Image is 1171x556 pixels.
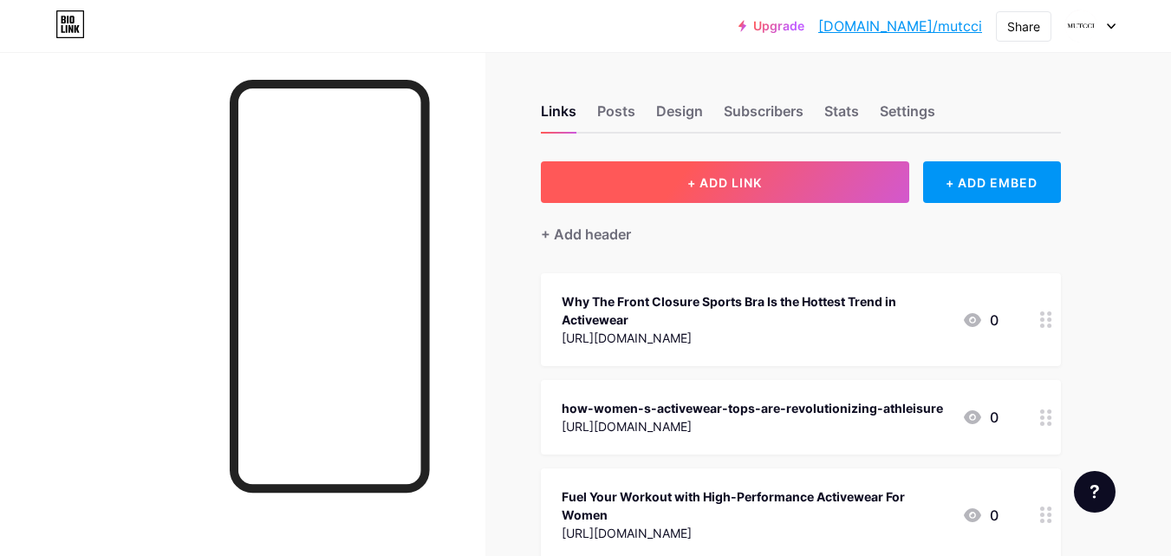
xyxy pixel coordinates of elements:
img: Mutcci [1064,10,1097,43]
a: Upgrade [738,19,804,33]
div: [URL][DOMAIN_NAME] [562,329,948,347]
div: Settings [880,101,935,132]
div: Share [1007,17,1040,36]
div: 0 [962,407,999,428]
div: Stats [824,101,859,132]
button: + ADD LINK [541,161,909,203]
div: 0 [962,310,999,330]
div: [URL][DOMAIN_NAME] [562,524,948,542]
div: Design [656,101,703,132]
a: [DOMAIN_NAME]/mutcci [818,16,982,36]
div: + Add header [541,224,631,245]
div: Links [541,101,576,132]
div: Posts [597,101,635,132]
div: Subscribers [724,101,803,132]
div: Why The Front Closure Sports Bra Is the Hottest Trend in Activewear [562,292,948,329]
div: [URL][DOMAIN_NAME] [562,417,943,435]
div: + ADD EMBED [923,161,1061,203]
div: how-women-s-activewear-tops-are-revolutionizing-athleisure [562,399,943,417]
span: + ADD LINK [687,175,762,190]
div: Fuel Your Workout with High-Performance Activewear For Women [562,487,948,524]
div: 0 [962,505,999,526]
